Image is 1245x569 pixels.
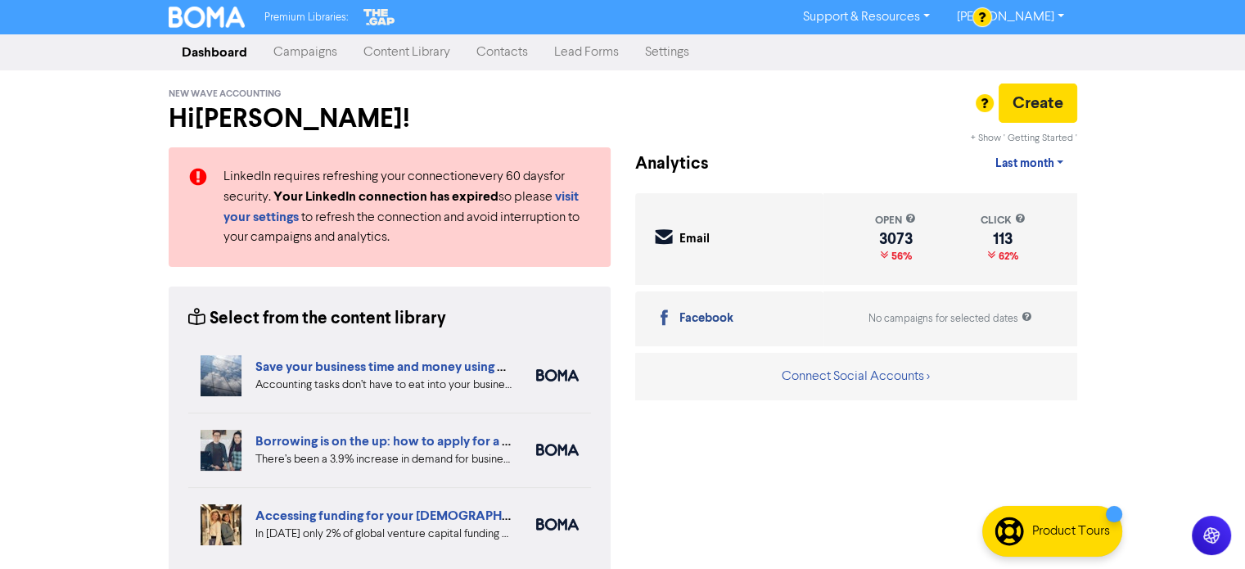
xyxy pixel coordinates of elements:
span: 62% [995,250,1018,263]
a: Settings [632,36,702,69]
a: Borrowing is on the up: how to apply for a business loan [255,433,580,449]
a: [PERSON_NAME] [943,4,1076,30]
span: New Wave Accounting [169,88,282,100]
img: The Gap [361,7,397,28]
div: click [980,213,1025,228]
div: Accounting tasks don’t have to eat into your business time. With the right cloud accounting softw... [255,377,512,394]
div: 113 [980,233,1025,246]
div: Facebook [679,309,733,328]
iframe: Chat Widget [1163,490,1245,569]
div: + Show ' Getting Started ' [971,131,1077,146]
img: boma_accounting [536,369,579,382]
div: There’s been a 3.9% increase in demand for business loans from Aussie businesses. Find out the be... [255,451,512,468]
a: visit your settings [223,191,579,224]
div: Email [679,230,710,249]
a: Save your business time and money using cloud accounting [255,359,600,375]
div: No campaigns for selected dates [868,311,1032,327]
div: In 2024 only 2% of global venture capital funding went to female-only founding teams. We highligh... [255,526,512,543]
a: Dashboard [169,36,260,69]
strong: Your LinkedIn connection has expired [273,188,498,205]
a: Lead Forms [541,36,632,69]
a: Content Library [350,36,463,69]
span: Last month [995,156,1053,171]
span: Premium Libraries: [264,12,348,23]
div: Select from the content library [188,306,446,332]
a: Campaigns [260,36,350,69]
button: Connect Social Accounts > [781,366,931,387]
img: BOMA Logo [169,7,246,28]
a: Support & Resources [790,4,943,30]
div: open [875,213,916,228]
button: Create [999,84,1077,123]
h2: Hi [PERSON_NAME] ! [169,103,611,134]
div: LinkedIn requires refreshing your connection every 60 days for security. so please to refresh the... [211,167,603,247]
div: 3073 [875,233,916,246]
img: boma [536,518,579,531]
div: Analytics [635,151,688,177]
a: Accessing funding for your [DEMOGRAPHIC_DATA]-led businesses [255,508,655,524]
a: Last month [981,147,1076,180]
span: 56% [888,250,912,263]
img: boma [536,444,579,456]
a: Contacts [463,36,541,69]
